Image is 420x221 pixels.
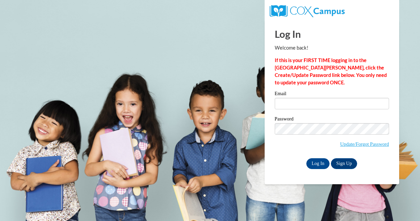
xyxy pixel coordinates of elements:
input: Log In [306,158,330,169]
a: COX Campus [270,8,345,13]
strong: If this is your FIRST TIME logging in to the [GEOGRAPHIC_DATA][PERSON_NAME], click the Create/Upd... [275,57,387,85]
label: Password [275,116,389,123]
p: Welcome back! [275,44,389,52]
a: Update/Forgot Password [340,141,389,147]
img: COX Campus [270,5,345,17]
a: Sign Up [331,158,357,169]
label: Email [275,91,389,98]
h1: Log In [275,27,389,41]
